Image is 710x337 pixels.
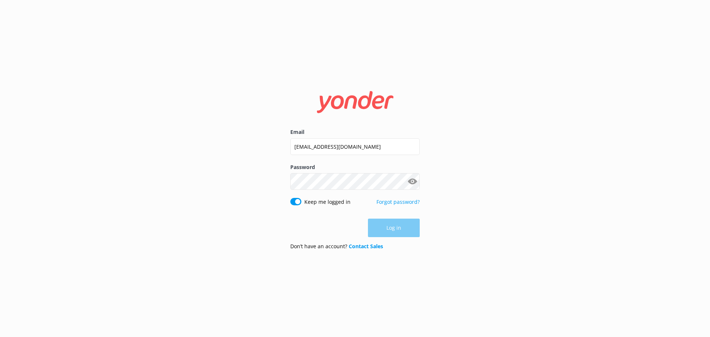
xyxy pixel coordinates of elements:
a: Forgot password? [376,198,420,205]
input: user@emailaddress.com [290,138,420,155]
p: Don’t have an account? [290,242,383,250]
label: Email [290,128,420,136]
label: Keep me logged in [304,198,351,206]
label: Password [290,163,420,171]
a: Contact Sales [349,243,383,250]
button: Show password [405,174,420,189]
